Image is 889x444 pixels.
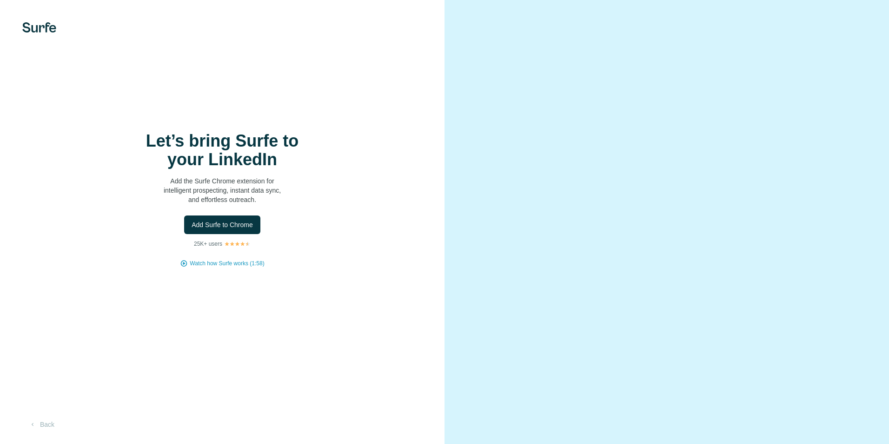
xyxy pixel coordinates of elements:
[129,132,315,169] h1: Let’s bring Surfe to your LinkedIn
[129,176,315,204] p: Add the Surfe Chrome extension for intelligent prospecting, instant data sync, and effortless out...
[184,215,260,234] button: Add Surfe to Chrome
[22,22,56,33] img: Surfe's logo
[192,220,253,229] span: Add Surfe to Chrome
[22,416,61,433] button: Back
[224,241,251,247] img: Rating Stars
[194,240,222,248] p: 25K+ users
[190,259,264,268] button: Watch how Surfe works (1:58)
